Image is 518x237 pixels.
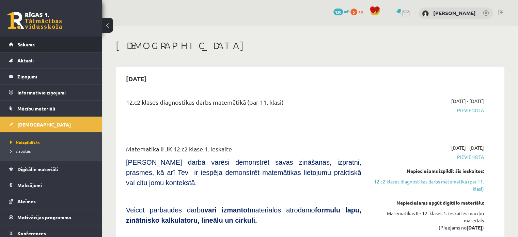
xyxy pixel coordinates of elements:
div: 12.c2 klases diagnostikas darbs matemātikā (par 11. klasi) [126,98,361,110]
span: Izlabotās [10,148,31,154]
a: Sākums [9,36,94,52]
legend: Maksājumi [17,177,94,193]
div: Matemātika II JK 12.c2 klase 1. ieskaite [126,144,361,157]
span: mP [344,9,349,14]
span: Aktuāli [17,57,34,63]
span: [DATE] - [DATE] [451,98,484,105]
span: Digitālie materiāli [17,166,58,172]
span: Atzīmes [17,198,36,204]
div: Nepieciešams apgūt digitālo materiālu: [372,199,484,206]
a: Informatīvie ziņojumi [9,85,94,100]
a: [PERSON_NAME] [433,10,476,16]
a: Aktuāli [9,53,94,68]
span: 5 [350,9,357,15]
a: [DEMOGRAPHIC_DATA] [9,117,94,132]
span: Motivācijas programma [17,214,71,220]
span: xp [358,9,363,14]
legend: Ziņojumi [17,69,94,84]
a: Atzīmes [9,193,94,209]
span: Sākums [17,41,35,47]
div: Nepieciešams izpildīt šīs ieskaites: [372,167,484,175]
a: Motivācijas programma [9,209,94,225]
img: Elizabete Miķēna [422,10,429,17]
span: Veicot pārbaudes darbu materiālos atrodamo [126,206,361,224]
span: Pievienota [372,107,484,114]
span: Konferences [17,230,46,236]
span: Neizpildītās [10,139,40,145]
span: 130 [333,9,343,15]
a: Digitālie materiāli [9,161,94,177]
a: Ziņojumi [9,69,94,84]
h1: [DEMOGRAPHIC_DATA] [116,40,504,51]
span: Pievienota [372,153,484,161]
span: [DATE] - [DATE] [451,144,484,151]
span: Mācību materiāli [17,105,55,112]
a: Mācību materiāli [9,101,94,116]
span: [DEMOGRAPHIC_DATA] [17,121,71,128]
a: Rīgas 1. Tālmācības vidusskola [7,12,62,29]
a: Izlabotās [10,148,95,154]
a: 5 xp [350,9,366,14]
a: Maksājumi [9,177,94,193]
div: Matemātikas II - 12. klases 1. ieskaites mācību materiāls (Pieejams no ) [372,210,484,231]
strong: [DATE] [467,224,482,231]
b: vari izmantot [204,206,250,214]
h2: [DATE] [119,71,154,87]
b: formulu lapu, zinātnisko kalkulatoru, lineālu un cirkuli. [126,206,361,224]
a: Neizpildītās [10,139,95,145]
a: 12.c2 klases diagnostikas darbs matemātikā (par 11. klasi) [372,178,484,192]
span: [PERSON_NAME] darbā varēsi demonstrēt savas zināšanas, izpratni, prasmes, kā arī Tev ir iespēja d... [126,159,361,187]
a: 130 mP [333,9,349,14]
legend: Informatīvie ziņojumi [17,85,94,100]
